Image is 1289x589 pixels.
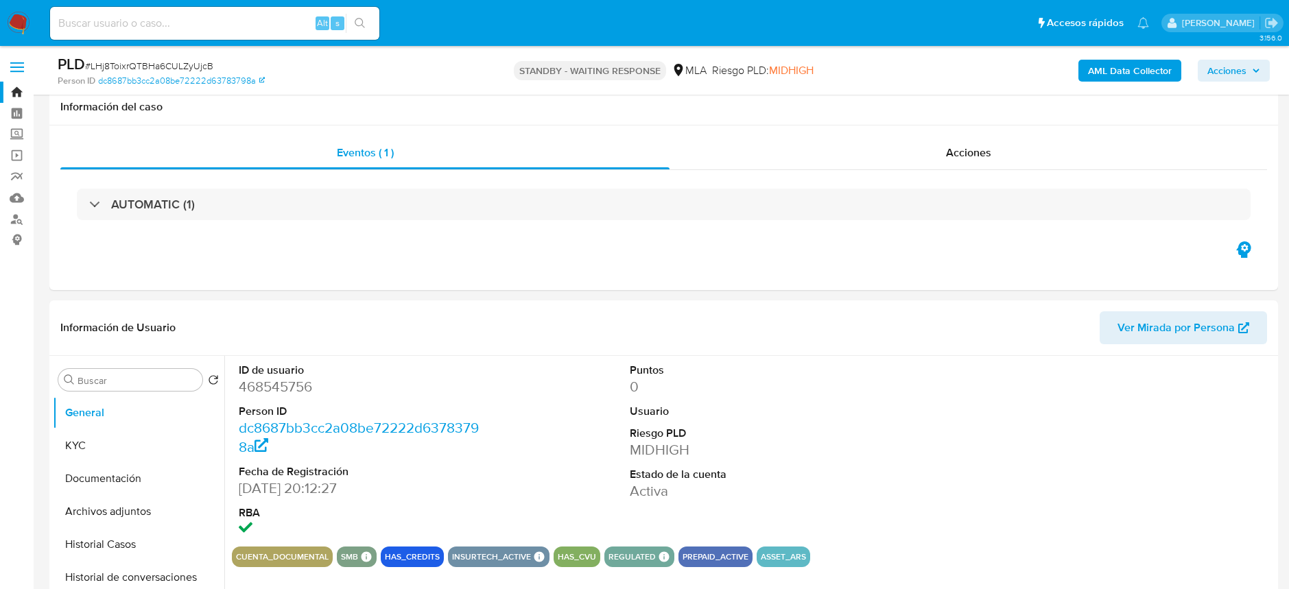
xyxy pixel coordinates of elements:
span: MIDHIGH [769,62,814,78]
button: cuenta_documental [236,554,329,560]
button: Historial Casos [53,528,224,561]
a: Notificaciones [1137,17,1149,29]
dd: MIDHIGH [630,440,877,459]
button: AML Data Collector [1078,60,1181,82]
b: Person ID [58,75,95,87]
dt: Riesgo PLD [630,426,877,441]
a: dc8687bb3cc2a08be72222d63783798a [98,75,265,87]
button: Volver al orden por defecto [208,374,219,389]
div: AUTOMATIC (1) [77,189,1251,220]
div: MLA [672,63,707,78]
button: asset_ars [761,554,806,560]
button: smb [341,554,358,560]
span: # LHj8ToixrQTBHa6CULZyUjcB [85,59,213,73]
button: has_cvu [558,554,596,560]
input: Buscar [78,374,197,387]
button: search-icon [346,14,374,33]
dd: [DATE] 20:12:27 [239,479,486,498]
span: Alt [317,16,328,29]
b: PLD [58,53,85,75]
span: Eventos ( 1 ) [337,145,394,160]
p: STANDBY - WAITING RESPONSE [514,61,666,80]
dt: Usuario [630,404,877,419]
span: Acciones [1207,60,1246,82]
button: regulated [608,554,656,560]
dt: ID de usuario [239,363,486,378]
button: Documentación [53,462,224,495]
button: Ver Mirada por Persona [1100,311,1267,344]
span: Ver Mirada por Persona [1117,311,1235,344]
span: Riesgo PLD: [712,63,814,78]
button: has_credits [385,554,440,560]
dt: RBA [239,505,486,520]
button: Acciones [1198,60,1270,82]
h3: AUTOMATIC (1) [111,197,195,212]
p: cecilia.zacarias@mercadolibre.com [1182,16,1260,29]
dd: 0 [630,377,877,396]
button: Buscar [64,374,75,385]
span: Accesos rápidos [1047,16,1124,30]
dt: Puntos [630,363,877,378]
h1: Información de Usuario [60,321,176,335]
dd: 468545756 [239,377,486,396]
dt: Estado de la cuenta [630,467,877,482]
button: Archivos adjuntos [53,495,224,528]
b: AML Data Collector [1088,60,1172,82]
a: Salir [1264,16,1279,30]
dt: Fecha de Registración [239,464,486,479]
dd: Activa [630,481,877,501]
span: s [335,16,340,29]
button: General [53,396,224,429]
a: dc8687bb3cc2a08be72222d63783798a [239,418,479,457]
button: KYC [53,429,224,462]
dt: Person ID [239,404,486,419]
button: prepaid_active [683,554,748,560]
h1: Información del caso [60,100,1267,114]
button: insurtech_active [452,554,531,560]
span: Acciones [946,145,991,160]
input: Buscar usuario o caso... [50,14,379,32]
